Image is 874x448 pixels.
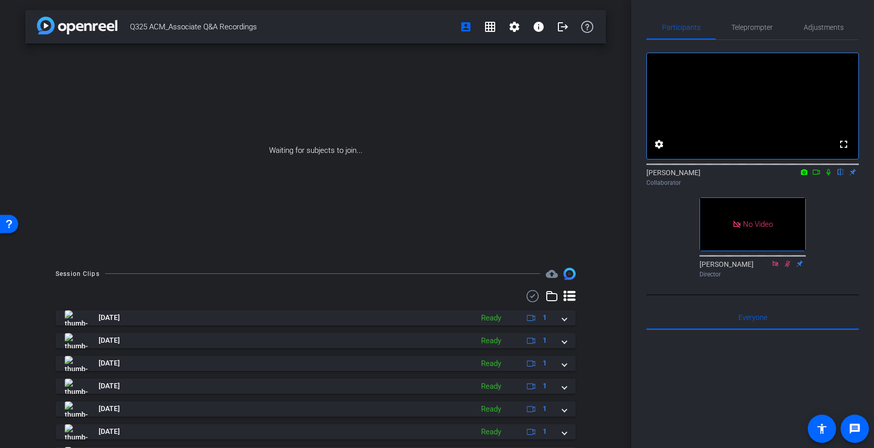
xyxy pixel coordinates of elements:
span: 1 [543,403,547,414]
span: [DATE] [99,381,120,391]
span: Teleprompter [731,24,773,31]
div: [PERSON_NAME] [700,259,806,279]
mat-icon: accessibility [816,423,828,435]
mat-icon: fullscreen [838,138,850,150]
span: 1 [543,335,547,346]
div: Ready [476,335,506,347]
div: Collaborator [646,178,859,187]
div: Director [700,270,806,279]
span: Everyone [738,314,767,321]
div: [PERSON_NAME] [646,168,859,187]
div: Ready [476,403,506,415]
span: [DATE] [99,403,120,414]
div: Ready [476,426,506,438]
img: thumb-nail [65,310,88,325]
div: Session Clips [56,269,100,279]
mat-expansion-panel-header: thumb-nail[DATE]Ready1 [56,401,576,417]
img: thumb-nail [65,333,88,348]
span: 1 [543,312,547,323]
span: 1 [543,381,547,391]
img: app-logo [37,17,117,34]
img: Session clips [563,268,576,280]
mat-icon: settings [653,138,665,150]
span: Adjustments [804,24,844,31]
span: Destinations for your clips [546,268,558,280]
mat-icon: cloud_upload [546,268,558,280]
span: Q325 ACM_Associate Q&A Recordings [130,17,454,37]
div: Waiting for subjects to join... [25,44,606,258]
mat-icon: logout [557,21,569,33]
mat-icon: settings [508,21,520,33]
img: thumb-nail [65,356,88,371]
mat-icon: info [533,21,545,33]
span: 1 [543,358,547,369]
span: [DATE] [99,335,120,346]
mat-icon: grid_on [484,21,496,33]
img: thumb-nail [65,424,88,439]
mat-expansion-panel-header: thumb-nail[DATE]Ready1 [56,310,576,325]
mat-icon: flip [835,167,847,176]
mat-expansion-panel-header: thumb-nail[DATE]Ready1 [56,356,576,371]
span: Participants [662,24,701,31]
div: Ready [476,358,506,370]
img: thumb-nail [65,401,88,417]
span: No Video [743,220,773,229]
span: 1 [543,426,547,437]
img: thumb-nail [65,379,88,394]
span: [DATE] [99,312,120,323]
mat-expansion-panel-header: thumb-nail[DATE]Ready1 [56,333,576,348]
mat-expansion-panel-header: thumb-nail[DATE]Ready1 [56,379,576,394]
mat-icon: message [849,423,861,435]
div: Ready [476,312,506,324]
mat-expansion-panel-header: thumb-nail[DATE]Ready1 [56,424,576,439]
span: [DATE] [99,358,120,369]
mat-icon: account_box [460,21,472,33]
div: Ready [476,381,506,392]
span: [DATE] [99,426,120,437]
